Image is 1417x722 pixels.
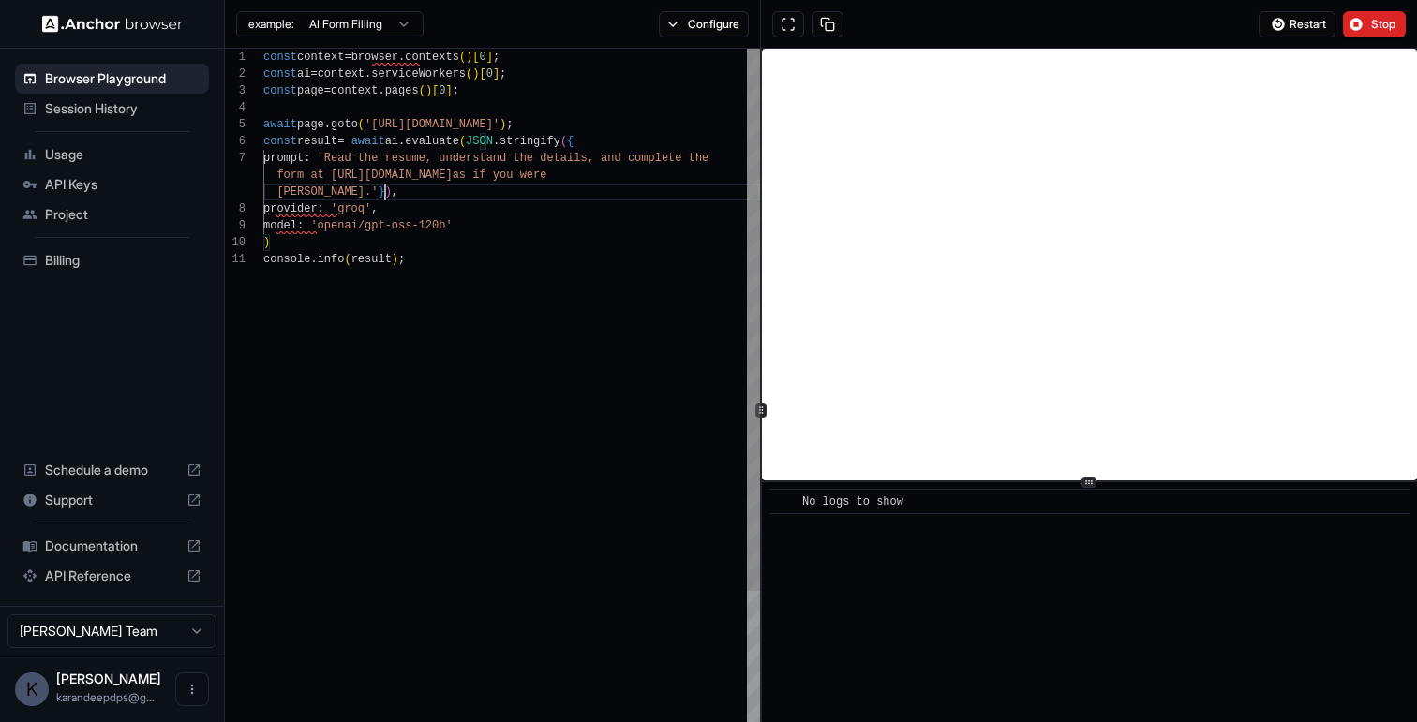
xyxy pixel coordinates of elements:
[15,531,209,561] div: Documentation
[15,169,209,199] div: API Keys
[385,135,398,148] span: ai
[310,67,317,81] span: =
[15,140,209,169] div: Usage
[297,118,324,131] span: page
[297,135,337,148] span: result
[500,118,506,131] span: )
[263,67,297,81] span: const
[344,51,351,64] span: =
[225,217,246,234] div: 9
[385,185,392,199] span: )
[365,67,371,81] span: .
[263,253,310,266] span: console
[263,152,304,165] span: prompt
[310,219,452,232] span: 'openai/gpt-oss-120b'
[392,253,398,266] span: )
[472,51,479,64] span: [
[425,84,432,97] span: )
[779,493,788,511] span: ​
[15,485,209,515] div: Support
[324,118,331,131] span: .
[248,17,294,32] span: example:
[1343,11,1406,37] button: Stop
[351,51,398,64] span: browser
[297,67,310,81] span: ai
[318,253,345,266] span: info
[225,234,246,251] div: 10
[225,99,246,116] div: 4
[445,84,452,97] span: ]
[479,51,485,64] span: 0
[419,84,425,97] span: (
[318,202,324,215] span: :
[15,199,209,229] div: Project
[15,455,209,485] div: Schedule a demo
[304,152,310,165] span: :
[45,69,201,88] span: Browser Playground
[392,185,398,199] span: ,
[398,51,405,64] span: .
[479,67,485,81] span: [
[45,567,179,585] span: API Reference
[263,135,297,148] span: const
[45,491,179,509] span: Support
[466,135,493,148] span: JSON
[405,51,459,64] span: contexts
[331,202,371,215] span: 'groq'
[432,84,439,97] span: [
[15,672,49,706] div: K
[486,67,493,81] span: 0
[225,133,246,150] div: 6
[15,94,209,124] div: Session History
[276,185,378,199] span: [PERSON_NAME].'
[45,99,201,118] span: Session History
[385,84,419,97] span: pages
[351,253,392,266] span: result
[459,51,466,64] span: (
[398,135,405,148] span: .
[15,245,209,275] div: Billing
[175,672,209,706] button: Open menu
[297,51,344,64] span: context
[45,537,179,555] span: Documentation
[459,135,466,148] span: (
[351,135,385,148] span: await
[45,461,179,479] span: Schedule a demo
[1259,11,1335,37] button: Restart
[506,118,513,131] span: ;
[15,64,209,94] div: Browser Playground
[405,135,459,148] span: evaluate
[45,145,201,164] span: Usage
[225,200,246,217] div: 8
[331,84,378,97] span: context
[371,202,378,215] span: ,
[310,253,317,266] span: .
[453,84,459,97] span: ;
[263,202,318,215] span: provider
[378,84,384,97] span: .
[802,495,903,508] span: No logs to show
[263,236,270,249] span: )
[225,150,246,167] div: 7
[398,253,405,266] span: ;
[453,169,547,182] span: as if you were
[493,51,500,64] span: ;
[56,670,161,686] span: Karan Singh
[560,135,567,148] span: (
[263,84,297,97] span: const
[318,152,655,165] span: 'Read the resume, understand the details, and comp
[378,185,384,199] span: }
[439,84,445,97] span: 0
[331,118,358,131] span: goto
[500,135,560,148] span: stringify
[500,67,506,81] span: ;
[263,51,297,64] span: const
[45,251,201,270] span: Billing
[772,11,804,37] button: Open in full screen
[466,67,472,81] span: (
[263,219,297,232] span: model
[324,84,331,97] span: =
[337,135,344,148] span: =
[297,84,324,97] span: page
[225,82,246,99] div: 3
